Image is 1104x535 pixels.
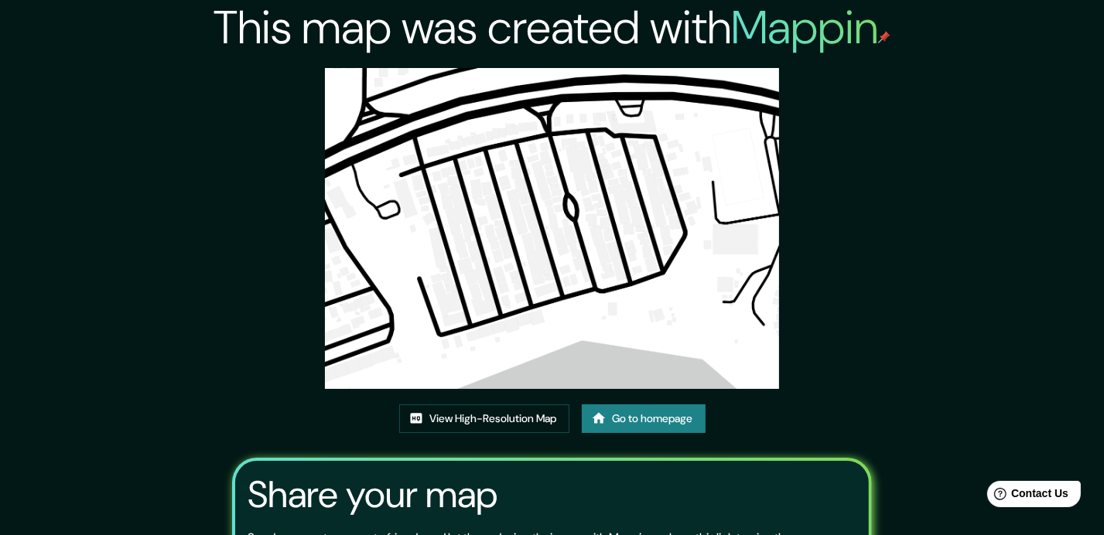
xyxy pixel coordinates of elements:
[966,475,1087,518] iframe: Help widget launcher
[399,404,569,433] a: View High-Resolution Map
[248,473,497,516] h3: Share your map
[582,404,706,433] a: Go to homepage
[325,68,779,389] img: created-map
[878,31,890,43] img: mappin-pin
